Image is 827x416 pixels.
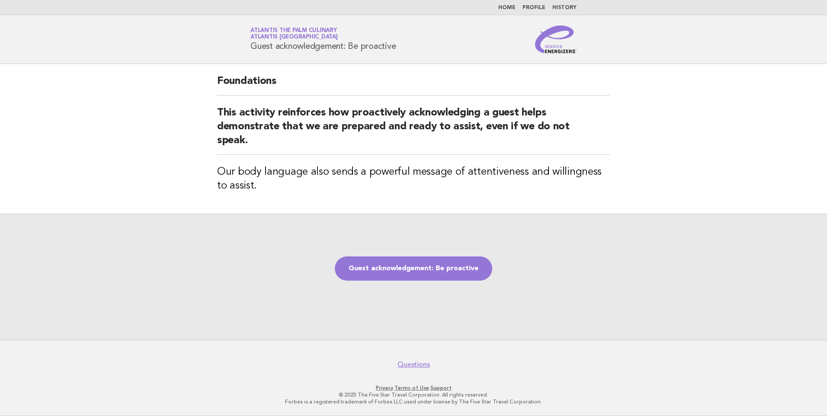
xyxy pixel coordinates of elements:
h2: Foundations [217,74,610,96]
a: Guest acknowledgement: Be proactive [335,256,492,281]
span: Atlantis [GEOGRAPHIC_DATA] [250,35,338,40]
p: Forbes is a registered trademark of Forbes LLC used under license by The Five Star Travel Corpora... [149,398,678,405]
a: Home [498,5,516,10]
h1: Guest acknowledgement: Be proactive [250,28,396,51]
p: · · [149,384,678,391]
h3: Our body language also sends a powerful message of attentiveness and willingness to assist. [217,165,610,193]
a: Profile [522,5,545,10]
a: Privacy [376,385,393,391]
p: © 2025 The Five Star Travel Corporation. All rights reserved. [149,391,678,398]
a: Questions [397,360,430,369]
a: Terms of Use [394,385,429,391]
a: Atlantis The Palm CulinaryAtlantis [GEOGRAPHIC_DATA] [250,28,338,40]
a: History [552,5,577,10]
a: Support [430,385,452,391]
h2: This activity reinforces how proactively acknowledging a guest helps demonstrate that we are prep... [217,106,610,155]
img: Service Energizers [535,26,577,53]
